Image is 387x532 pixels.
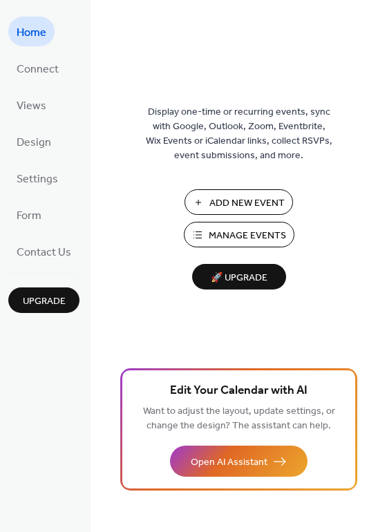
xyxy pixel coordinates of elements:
[146,105,332,163] span: Display one-time or recurring events, sync with Google, Outlook, Zoom, Eventbrite, Wix Events or ...
[192,264,286,289] button: 🚀 Upgrade
[191,455,267,470] span: Open AI Assistant
[17,59,59,80] span: Connect
[8,287,79,313] button: Upgrade
[143,402,335,435] span: Want to adjust the layout, update settings, or change the design? The assistant can help.
[17,242,71,263] span: Contact Us
[184,222,294,247] button: Manage Events
[170,446,308,477] button: Open AI Assistant
[17,205,41,227] span: Form
[8,126,59,156] a: Design
[17,132,51,153] span: Design
[17,22,46,44] span: Home
[8,163,66,193] a: Settings
[209,229,286,243] span: Manage Events
[8,200,50,229] a: Form
[17,95,46,117] span: Views
[200,269,278,287] span: 🚀 Upgrade
[209,196,285,211] span: Add New Event
[8,90,55,120] a: Views
[8,53,67,83] a: Connect
[17,169,58,190] span: Settings
[185,189,293,215] button: Add New Event
[8,236,79,266] a: Contact Us
[23,294,66,309] span: Upgrade
[8,17,55,46] a: Home
[170,381,308,401] span: Edit Your Calendar with AI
